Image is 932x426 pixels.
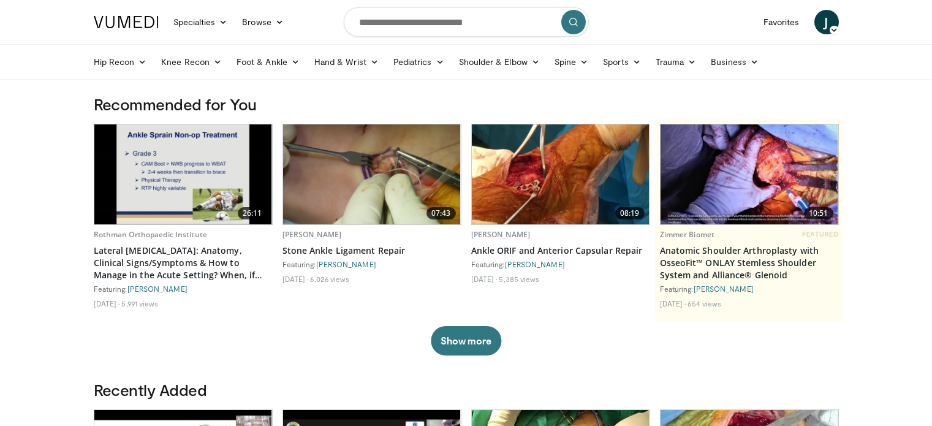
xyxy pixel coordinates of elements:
a: J [814,10,839,34]
button: Show more [431,326,501,356]
a: [PERSON_NAME] [127,284,188,293]
div: Featuring: [94,284,273,294]
li: 5,385 views [499,274,539,284]
a: Favorites [756,10,807,34]
a: Foot & Ankle [229,50,307,74]
li: 6,026 views [310,274,349,284]
span: 08:19 [615,207,645,219]
span: 26:11 [238,207,267,219]
img: 5b51f25c-86ee-4f6c-941a-5eb7ce0fe342.620x360_q85_upscale.jpg [472,124,650,224]
a: Browse [235,10,291,34]
h3: Recommended for You [94,94,839,114]
img: b9614b73-979d-4b28-9abd-6f23ea361d68.620x360_q85_upscale.jpg [94,124,272,224]
li: [DATE] [660,299,686,308]
a: Sports [596,50,648,74]
a: Hip Recon [86,50,154,74]
a: [PERSON_NAME] [316,260,376,268]
a: Pediatrics [386,50,452,74]
a: 08:19 [472,124,650,224]
a: [PERSON_NAME] [282,229,342,240]
span: 07:43 [426,207,456,219]
li: [DATE] [94,299,120,308]
a: Rothman Orthopaedic Institute [94,229,207,240]
a: Ankle ORIF and Anterior Capsular Repair [471,245,650,257]
li: [DATE] [471,274,498,284]
a: Business [703,50,766,74]
span: 10:51 [804,207,833,219]
a: Spine [547,50,596,74]
a: Specialties [166,10,235,34]
img: 5c988a3b-ab12-4801-b86e-0073d8051b9e.620x360_q85_upscale.jpg [283,124,461,224]
a: Hand & Wrist [307,50,386,74]
a: Shoulder & Elbow [452,50,547,74]
a: [PERSON_NAME] [505,260,565,268]
li: [DATE] [282,274,309,284]
div: Featuring: [282,259,461,269]
a: Trauma [648,50,704,74]
a: [PERSON_NAME] [471,229,531,240]
li: 654 views [688,299,721,308]
div: Featuring: [660,284,839,294]
input: Search topics, interventions [344,7,589,37]
a: Anatomic Shoulder Arthroplasty with OsseoFit™ ONLAY Stemless Shoulder System and Alliance® Glenoid [660,245,839,281]
a: 07:43 [283,124,461,224]
img: VuMedi Logo [94,16,159,28]
h3: Recently Added [94,380,839,400]
a: 10:51 [661,124,838,224]
a: 26:11 [94,124,272,224]
li: 5,991 views [121,299,158,308]
a: Lateral [MEDICAL_DATA]: Anatomy, Clinical Signs/Symptoms & How to Manage in the Acute Setting? Wh... [94,245,273,281]
div: Featuring: [471,259,650,269]
a: Stone Ankle Ligament Repair [282,245,461,257]
a: Knee Recon [154,50,229,74]
a: [PERSON_NAME] [694,284,754,293]
img: 68921608-6324-4888-87da-a4d0ad613160.620x360_q85_upscale.jpg [661,124,838,224]
a: Zimmer Biomet [660,229,715,240]
span: FEATURED [802,230,838,238]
